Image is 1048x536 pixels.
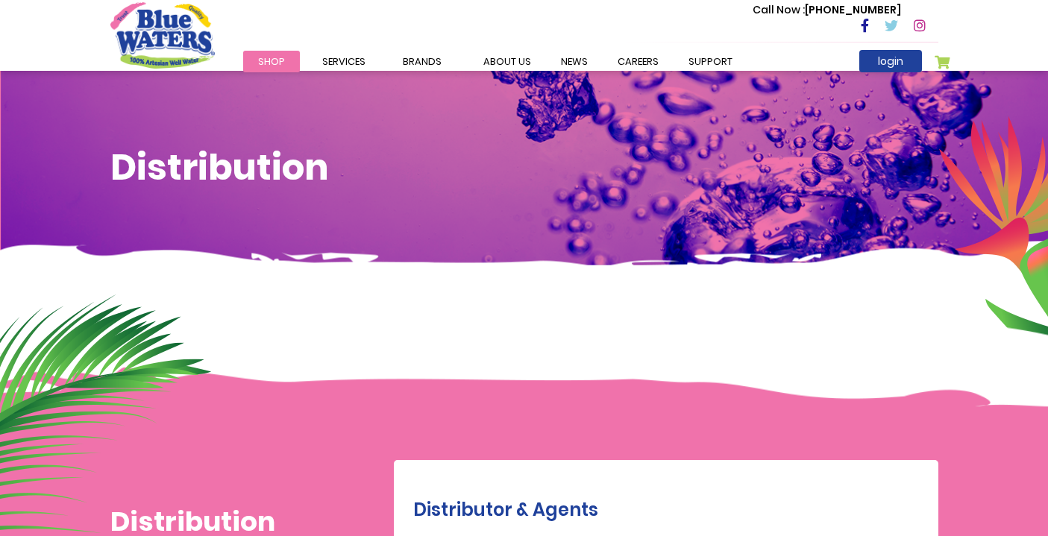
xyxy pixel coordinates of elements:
a: support [674,51,747,72]
a: about us [468,51,546,72]
span: Call Now : [753,2,805,17]
h2: Distributor & Agents [413,499,931,521]
span: Brands [403,54,442,69]
p: [PHONE_NUMBER] [753,2,901,18]
a: News [546,51,603,72]
a: store logo [110,2,215,68]
span: Shop [258,54,285,69]
span: Services [322,54,365,69]
a: careers [603,51,674,72]
a: Shop [243,51,300,72]
a: login [859,50,922,72]
a: Brands [388,51,456,72]
a: Services [307,51,380,72]
h1: Distribution [110,146,938,189]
